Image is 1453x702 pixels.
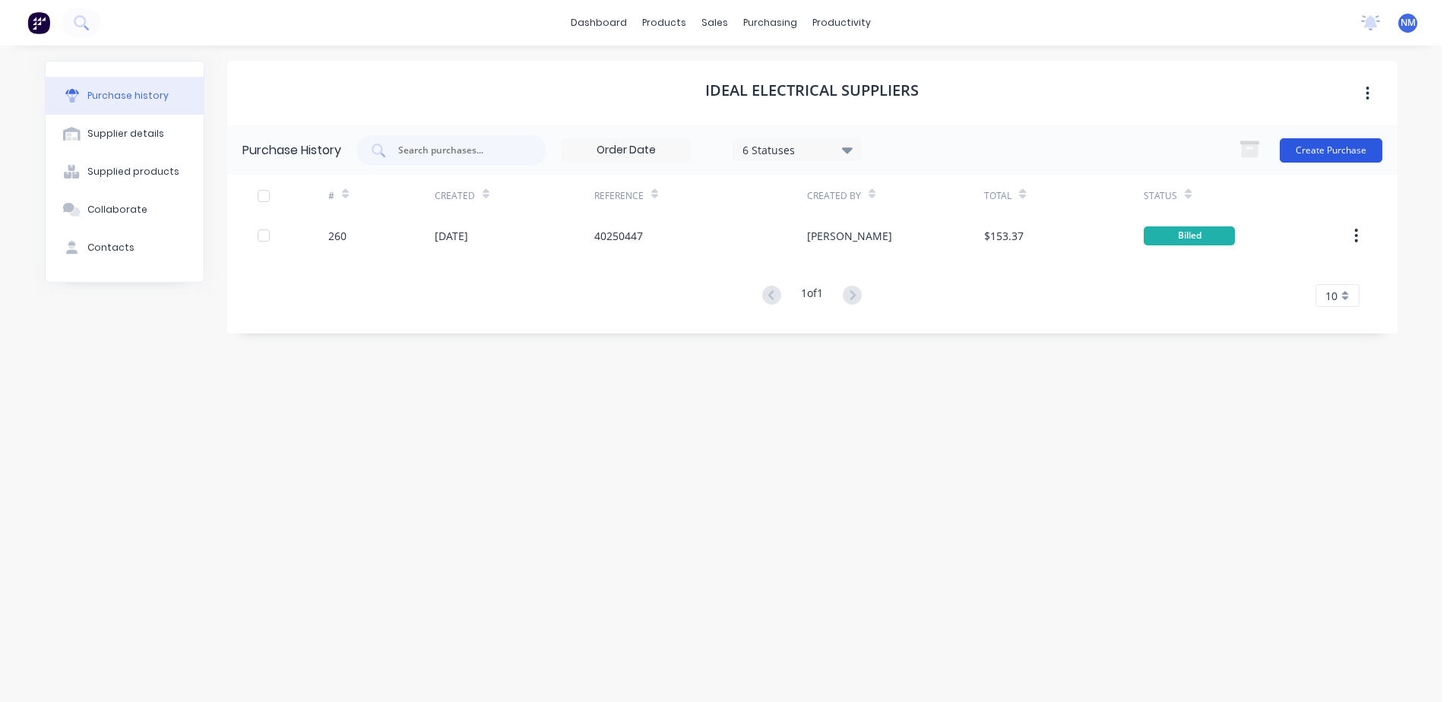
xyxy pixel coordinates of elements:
button: Contacts [46,229,204,267]
div: sales [694,11,736,34]
span: 10 [1325,288,1337,304]
div: Billed [1144,226,1235,245]
div: Reference [594,189,644,203]
a: dashboard [563,11,635,34]
div: $153.37 [984,228,1024,244]
button: Purchase history [46,77,204,115]
div: Purchase History [242,141,341,160]
div: 260 [328,228,347,244]
button: Supplier details [46,115,204,153]
div: Total [984,189,1011,203]
span: NM [1401,16,1416,30]
input: Search purchases... [397,143,523,158]
div: Collaborate [87,203,147,217]
div: 6 Statuses [742,141,851,157]
div: [DATE] [435,228,468,244]
h1: Ideal Electrical Suppliers [705,81,919,100]
div: 1 of 1 [801,285,823,307]
div: Supplier details [87,127,164,141]
div: purchasing [736,11,805,34]
div: Created By [807,189,861,203]
div: # [328,189,334,203]
div: products [635,11,694,34]
button: Collaborate [46,191,204,229]
img: Factory [27,11,50,34]
input: Order Date [562,139,690,162]
div: Created [435,189,475,203]
div: Status [1144,189,1177,203]
div: Contacts [87,241,135,255]
div: productivity [805,11,878,34]
div: [PERSON_NAME] [807,228,892,244]
div: Supplied products [87,165,179,179]
button: Supplied products [46,153,204,191]
button: Create Purchase [1280,138,1382,163]
div: Purchase history [87,89,169,103]
div: 40250447 [594,228,643,244]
